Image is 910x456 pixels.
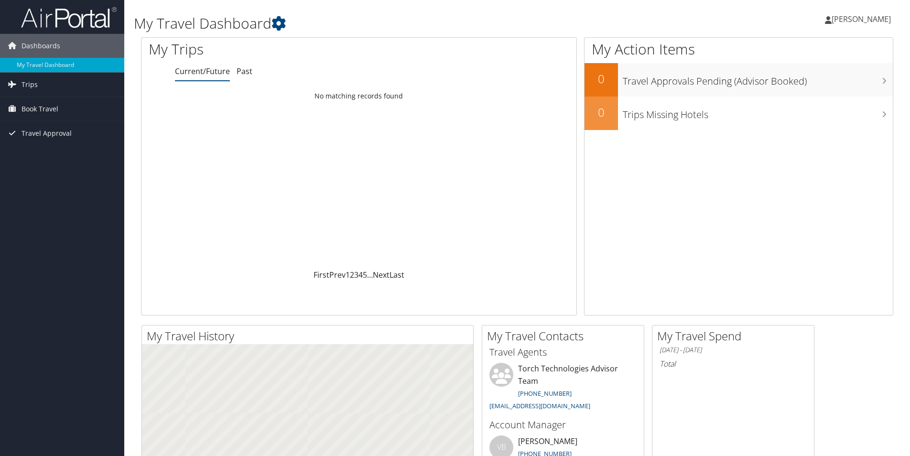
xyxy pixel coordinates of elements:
[489,346,637,359] h3: Travel Agents
[585,71,618,87] h2: 0
[147,328,473,344] h2: My Travel History
[487,328,644,344] h2: My Travel Contacts
[373,270,390,280] a: Next
[623,103,893,121] h3: Trips Missing Hotels
[660,358,807,369] h6: Total
[489,402,590,410] a: [EMAIL_ADDRESS][DOMAIN_NAME]
[390,270,404,280] a: Last
[22,97,58,121] span: Book Travel
[354,270,358,280] a: 3
[585,97,893,130] a: 0Trips Missing Hotels
[21,6,117,29] img: airportal-logo.png
[825,5,900,33] a: [PERSON_NAME]
[485,363,641,414] li: Torch Technologies Advisor Team
[585,39,893,59] h1: My Action Items
[134,13,645,33] h1: My Travel Dashboard
[585,63,893,97] a: 0Travel Approvals Pending (Advisor Booked)
[22,34,60,58] span: Dashboards
[237,66,252,76] a: Past
[367,270,373,280] span: …
[358,270,363,280] a: 4
[314,270,329,280] a: First
[657,328,814,344] h2: My Travel Spend
[363,270,367,280] a: 5
[518,389,572,398] a: [PHONE_NUMBER]
[22,73,38,97] span: Trips
[623,70,893,88] h3: Travel Approvals Pending (Advisor Booked)
[346,270,350,280] a: 1
[489,418,637,432] h3: Account Manager
[832,14,891,24] span: [PERSON_NAME]
[585,104,618,120] h2: 0
[149,39,388,59] h1: My Trips
[350,270,354,280] a: 2
[329,270,346,280] a: Prev
[660,346,807,355] h6: [DATE] - [DATE]
[175,66,230,76] a: Current/Future
[22,121,72,145] span: Travel Approval
[141,87,576,105] td: No matching records found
